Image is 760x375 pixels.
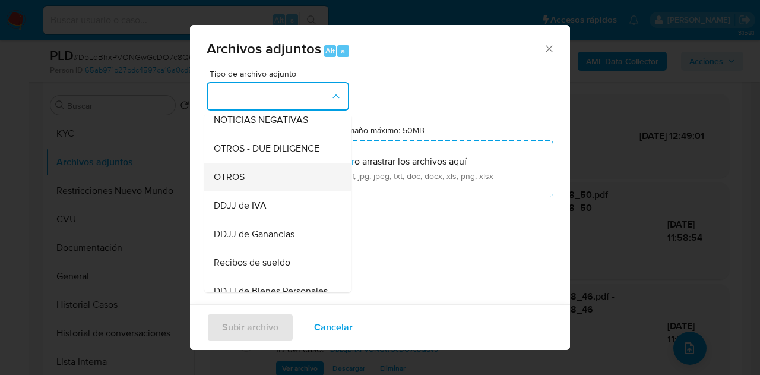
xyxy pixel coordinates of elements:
span: DDJJ de Bienes Personales [214,285,328,297]
span: Alt [325,45,335,56]
span: NOTICIAS NEGATIVAS [214,114,308,126]
button: Cerrar [543,43,554,53]
span: OTROS [214,171,245,183]
span: a [341,45,345,56]
span: Tipo de archivo adjunto [210,70,352,78]
label: Tamaño máximo: 50MB [340,125,425,135]
span: DDJJ de IVA [214,200,267,212]
button: Cancelar [299,313,368,342]
span: Archivos adjuntos [207,38,321,59]
span: Cancelar [314,314,353,341]
span: DDJJ de Ganancias [214,228,294,240]
span: OTROS - DUE DILIGENCE [214,143,319,155]
span: Recibos de sueldo [214,257,290,269]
